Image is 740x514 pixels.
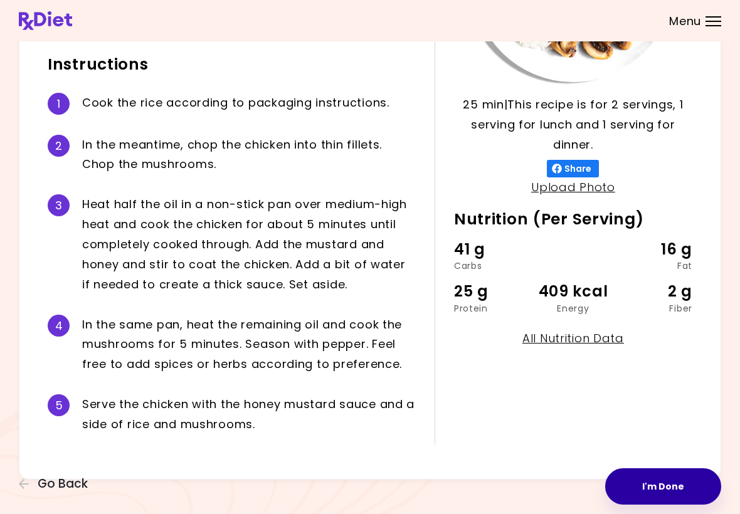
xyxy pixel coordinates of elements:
[48,55,416,75] h2: Instructions
[454,261,534,270] div: Carbs
[613,238,692,261] div: 16 g
[454,209,692,229] h2: Nutrition (Per Serving)
[454,238,534,261] div: 41 g
[82,135,416,175] div: I n t h e m e a n t i m e , c h o p t h e c h i c k e n i n t o t h i n f i l l e t s . C h o p t...
[669,16,701,27] span: Menu
[534,280,613,303] div: 409 kcal
[613,261,692,270] div: Fat
[454,95,692,155] p: 25 min | This recipe is for 2 servings, 1 serving for lunch and 1 serving for dinner.
[82,194,416,294] div: H e a t h a l f t h e o i l i n a n o n - s t i c k p a n o v e r m e d i u m - h i g h h e a t a...
[19,477,94,491] button: Go Back
[82,394,416,434] div: S e r v e t h e c h i c k e n w i t h t h e h o n e y m u s t a r d s a u c e a n d a s i d e o f...
[48,194,70,216] div: 3
[82,93,416,115] div: C o o k t h e r i c e a c c o r d i n g t o p a c k a g i n g i n s t r u c t i o n s .
[613,304,692,313] div: Fiber
[48,315,70,337] div: 4
[82,315,416,375] div: I n t h e s a m e p a n , h e a t t h e r e m a i n i n g o i l a n d c o o k t h e m u s h r o o...
[48,93,70,115] div: 1
[531,179,615,195] a: Upload Photo
[48,394,70,416] div: 5
[522,330,624,346] a: All Nutrition Data
[534,304,613,313] div: Energy
[613,280,692,303] div: 2 g
[38,477,88,491] span: Go Back
[19,11,72,30] img: RxDiet
[562,164,594,174] span: Share
[454,304,534,313] div: Protein
[547,160,599,177] button: Share
[454,280,534,303] div: 25 g
[48,135,70,157] div: 2
[605,468,721,505] button: I'm Done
